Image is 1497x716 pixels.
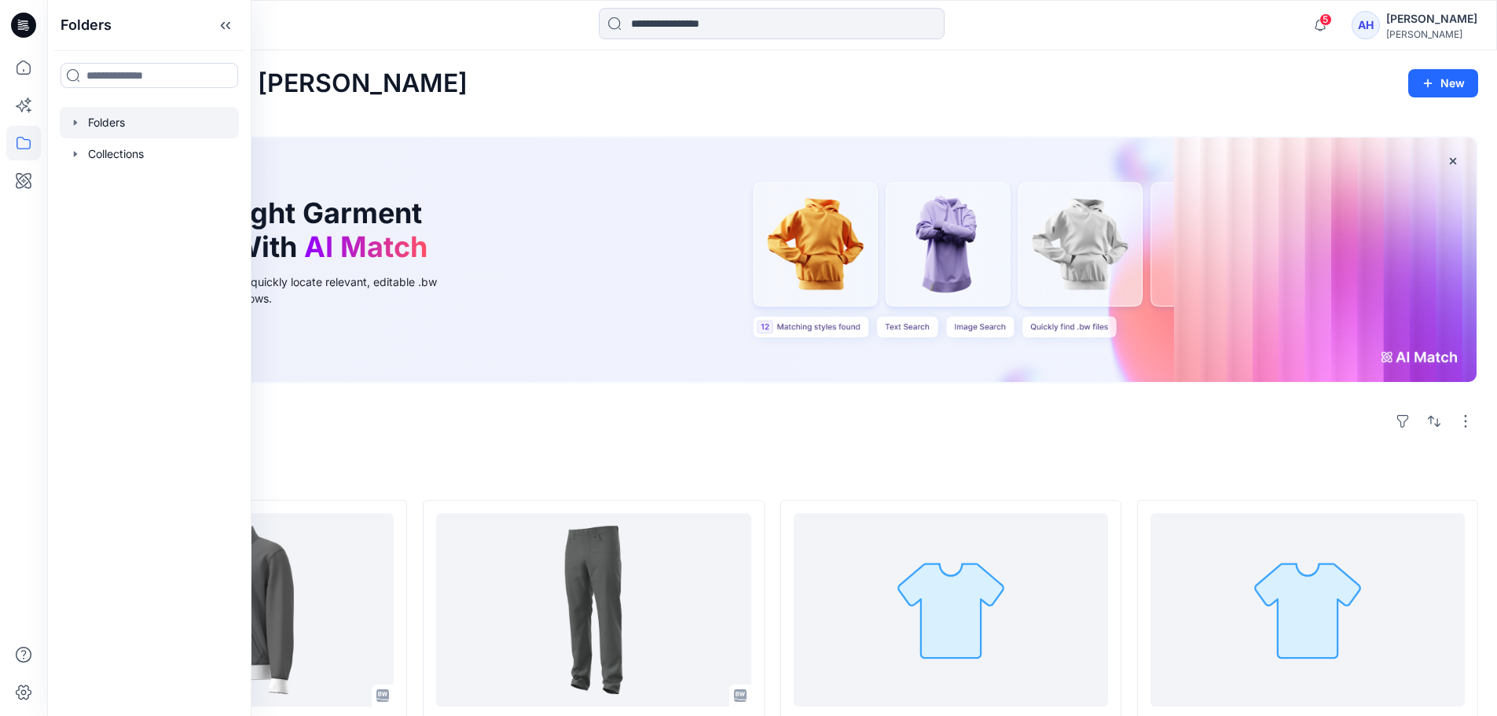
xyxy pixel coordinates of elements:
div: AH [1352,11,1380,39]
div: Use text or image search to quickly locate relevant, editable .bw files for faster design workflows. [105,274,459,307]
a: 211415 [436,513,750,707]
div: [PERSON_NAME] [1386,9,1477,28]
a: 921264 [1150,513,1465,707]
h4: Styles [66,465,1478,484]
h2: Welcome back, [PERSON_NAME] [66,69,468,98]
button: New [1408,69,1478,97]
span: AI Match [304,229,427,264]
h1: Find the Right Garment Instantly With [105,196,435,264]
span: 5 [1319,13,1332,26]
a: 113872 [794,513,1108,707]
div: [PERSON_NAME] [1386,28,1477,40]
